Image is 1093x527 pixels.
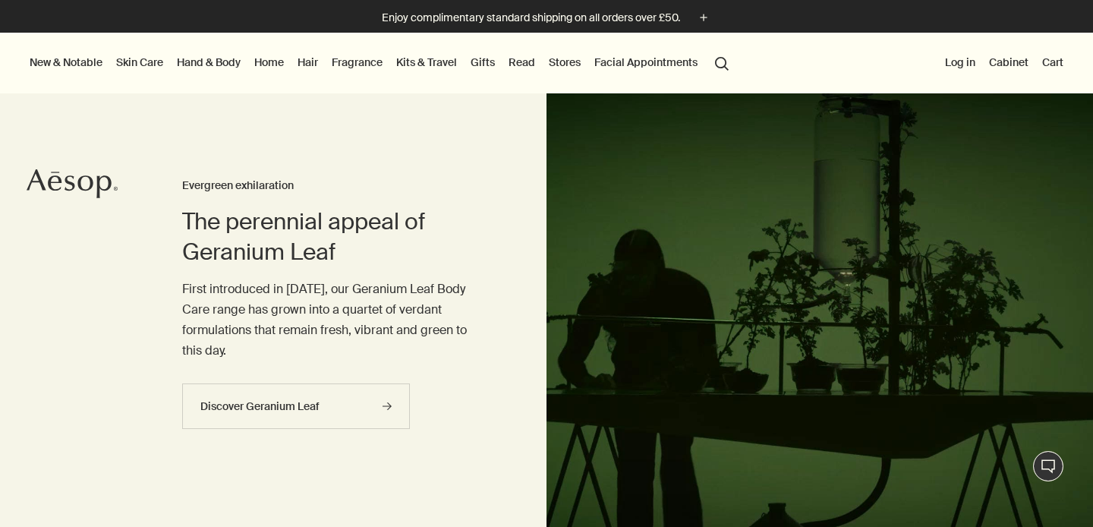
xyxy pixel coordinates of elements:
[251,52,287,72] a: Home
[986,52,1032,72] a: Cabinet
[182,383,410,429] a: Discover Geranium Leaf
[1033,451,1063,481] button: Live Assistance
[182,279,486,361] p: First introduced in [DATE], our Geranium Leaf Body Care range has grown into a quartet of verdant...
[182,207,486,267] h2: The perennial appeal of Geranium Leaf
[546,52,584,72] button: Stores
[506,52,538,72] a: Read
[27,52,106,72] button: New & Notable
[27,33,735,93] nav: primary
[591,52,701,72] a: Facial Appointments
[942,33,1066,93] nav: supplementary
[27,169,118,203] a: Aesop
[382,10,680,26] p: Enjoy complimentary standard shipping on all orders over £50.
[113,52,166,72] a: Skin Care
[393,52,460,72] a: Kits & Travel
[708,48,735,77] button: Open search
[329,52,386,72] a: Fragrance
[295,52,321,72] a: Hair
[174,52,244,72] a: Hand & Body
[942,52,978,72] button: Log in
[182,177,486,195] h3: Evergreen exhilaration
[468,52,498,72] a: Gifts
[27,169,118,199] svg: Aesop
[1039,52,1066,72] button: Cart
[382,9,712,27] button: Enjoy complimentary standard shipping on all orders over £50.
